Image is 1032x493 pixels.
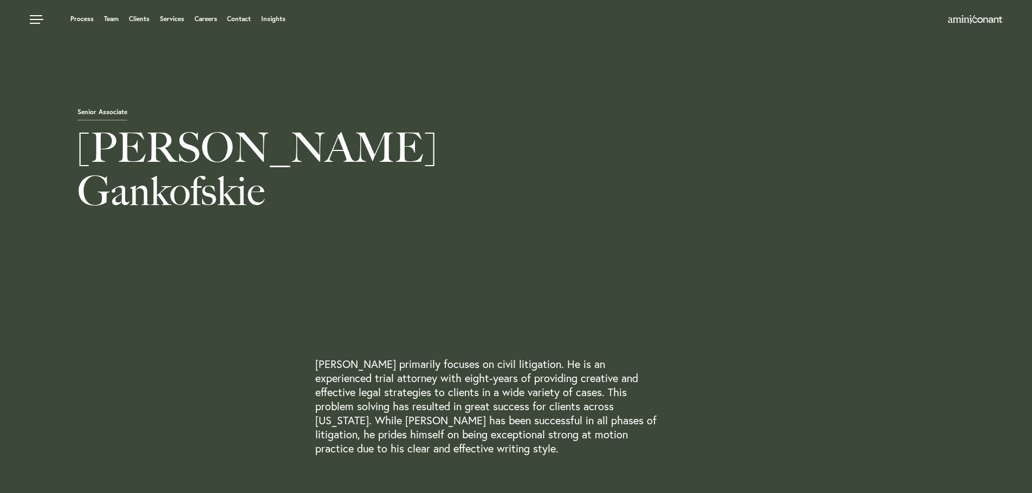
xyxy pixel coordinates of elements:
[227,16,251,22] a: Contact
[194,16,217,22] a: Careers
[948,15,1002,24] img: Amini & Conant
[315,357,662,456] p: [PERSON_NAME] primarily focuses on civil litigation. He is an experienced trial attorney with eig...
[948,16,1002,24] a: Home
[129,16,150,22] a: Clients
[77,109,127,121] span: Senior Associate
[104,16,119,22] a: Team
[160,16,184,22] a: Services
[261,16,285,22] a: Insights
[70,16,94,22] a: Process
